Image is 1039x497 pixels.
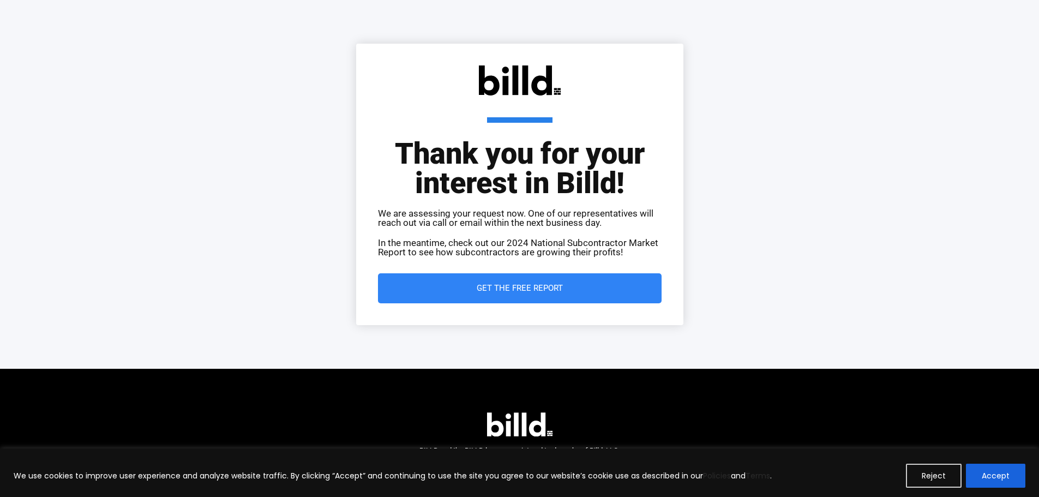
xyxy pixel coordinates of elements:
[477,284,563,292] span: Get the Free Report
[746,470,770,481] a: Terms
[703,470,731,481] a: Policies
[378,273,662,303] a: Get the Free Report
[966,464,1025,488] button: Accept
[906,464,962,488] button: Reject
[14,469,772,482] p: We use cookies to improve user experience and analyze website traffic. By clicking “Accept” and c...
[378,238,662,257] p: In the meantime, check out our 2024 National Subcontractor Market Report to see how subcontractor...
[378,209,662,227] p: We are assessing your request now. One of our representatives will reach out via call or email wi...
[378,117,662,198] h1: Thank you for your interest in Billd!
[419,446,620,470] span: BILLD and the BILLD logo are registered trademarks of Billd, LLC. © 2025 Billd, LLC. All rights r...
